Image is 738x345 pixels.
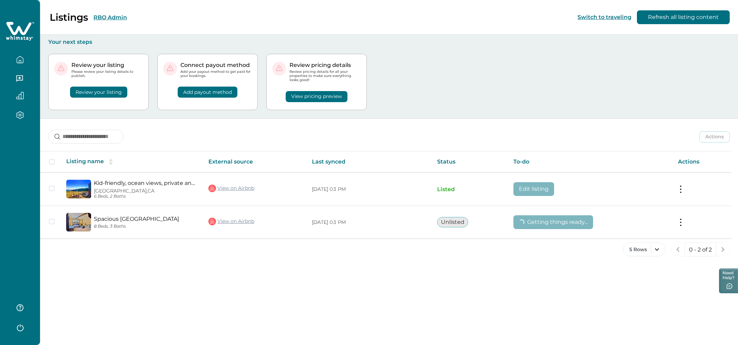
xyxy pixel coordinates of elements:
p: Review pricing details for all your properties to make sure everything looks good! [289,70,361,82]
th: Actions [672,151,731,172]
th: External source [203,151,306,172]
a: Kid-friendly, ocean views, private and quiet [94,180,197,186]
a: View on Airbnb [208,184,254,193]
th: Last synced [306,151,432,172]
th: To-do [508,151,672,172]
p: [DATE] 03 PM [312,219,426,226]
a: Spacious [GEOGRAPHIC_DATA] [94,216,197,222]
button: Review your listing [70,87,127,98]
p: Review your listing [71,62,143,69]
img: propertyImage_Spacious Kirkwood Townhouse [66,213,91,231]
button: Actions [699,131,730,142]
a: View on Airbnb [208,217,254,226]
button: Edit listing [513,182,554,196]
p: 6 Beds, 2 Baths [94,194,197,199]
p: Listed [437,186,502,193]
button: 0 - 2 of 2 [685,243,716,256]
p: Review pricing details [289,62,361,69]
button: Refresh all listing content [637,10,730,24]
p: Please review your listing details to publish. [71,70,143,78]
th: Listing name [61,151,203,172]
button: RBO Admin [94,14,127,21]
button: previous page [671,243,685,256]
button: Unlisted [437,217,468,227]
p: 0 - 2 of 2 [689,246,712,253]
p: Your next steps [48,39,730,46]
button: 5 Rows [623,243,666,256]
button: Switch to traveling [578,14,631,20]
button: Getting things ready... [513,215,593,229]
p: Add your payout method to get paid for your bookings. [180,70,252,78]
p: [DATE] 03 PM [312,186,426,193]
button: Add payout method [178,87,237,98]
th: Status [432,151,508,172]
button: next page [716,243,730,256]
p: Connect payout method [180,62,252,69]
button: sorting [104,158,118,165]
p: Listings [50,11,88,23]
p: [GEOGRAPHIC_DATA], CA [94,188,197,194]
p: 8 Beds, 3 Baths [94,224,197,229]
img: propertyImage_Kid-friendly, ocean views, private and quiet [66,180,91,198]
button: View pricing preview [286,91,347,102]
